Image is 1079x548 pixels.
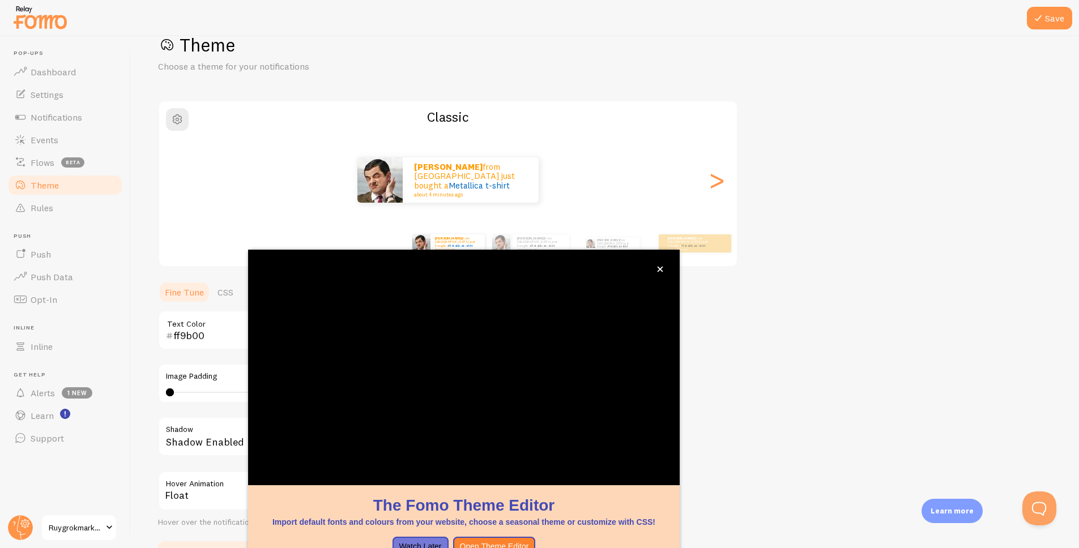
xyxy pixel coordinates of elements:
[7,266,123,288] a: Push Data
[158,471,498,511] div: Float
[14,50,123,57] span: Pop-ups
[31,433,64,444] span: Support
[262,516,666,528] p: Import default fonts and colours from your website, choose a seasonal theme or customize with CSS!
[597,237,635,250] p: from [GEOGRAPHIC_DATA] just bought a
[586,239,595,248] img: Fomo
[597,238,620,242] strong: [PERSON_NAME]
[31,249,51,260] span: Push
[7,427,123,449] a: Support
[31,410,54,421] span: Learn
[357,157,403,203] img: Fomo
[668,236,713,250] p: from [GEOGRAPHIC_DATA] just bought a
[7,335,123,358] a: Inline
[449,180,510,191] a: Metallica t-shirt
[668,236,695,241] strong: [PERSON_NAME]
[158,281,211,303] a: Fine Tune
[654,263,666,275] button: close,
[262,494,666,516] h1: The Fomo Theme Editor
[31,294,57,305] span: Opt-In
[7,196,123,219] a: Rules
[7,382,123,404] a: Alerts 1 new
[7,129,123,151] a: Events
[31,134,58,145] span: Events
[7,61,123,83] a: Dashboard
[7,151,123,174] a: Flows beta
[31,387,55,399] span: Alerts
[158,517,498,528] div: Hover over the notification for preview
[517,236,544,241] strong: [PERSON_NAME]
[435,236,480,250] p: from [GEOGRAPHIC_DATA] just bought a
[710,139,723,221] div: Next slide
[61,157,84,168] span: beta
[31,89,63,100] span: Settings
[7,243,123,266] a: Push
[7,83,123,106] a: Settings
[7,174,123,196] a: Theme
[492,234,510,252] img: Fomo
[412,234,430,252] img: Fomo
[668,248,712,250] small: about 4 minutes ago
[31,66,76,78] span: Dashboard
[31,271,73,282] span: Push Data
[1022,491,1056,525] iframe: Help Scout Beacon - Open
[158,33,1052,57] h1: Theme
[517,248,564,250] small: about 4 minutes ago
[31,112,82,123] span: Notifications
[62,387,92,399] span: 1 new
[166,371,490,382] label: Image Padding
[7,288,123,311] a: Opt-In
[414,162,527,198] p: from [GEOGRAPHIC_DATA] just bought a
[49,521,103,534] span: Ruygrokmarketing
[517,236,565,250] p: from [GEOGRAPHIC_DATA] just bought a
[414,192,524,198] small: about 4 minutes ago
[435,236,462,241] strong: [PERSON_NAME]
[31,341,53,352] span: Inline
[449,243,473,248] a: Metallica t-shirt
[31,157,54,168] span: Flows
[211,281,240,303] a: CSS
[41,514,117,541] a: Ruygrokmarketing
[435,248,479,250] small: about 4 minutes ago
[12,3,69,32] img: fomo-relay-logo-orange.svg
[681,243,706,248] a: Metallica t-shirt
[158,417,498,458] div: Shadow Enabled
[14,371,123,379] span: Get Help
[922,499,983,523] div: Learn more
[14,324,123,332] span: Inline
[159,108,737,126] h2: Classic
[414,161,483,172] strong: [PERSON_NAME]
[60,409,70,419] svg: <p>Watch New Feature Tutorials!</p>
[31,202,53,213] span: Rules
[31,179,59,191] span: Theme
[7,106,123,129] a: Notifications
[158,60,430,73] p: Choose a theme for your notifications
[931,506,974,516] p: Learn more
[7,404,123,427] a: Learn
[608,245,628,248] a: Metallica t-shirt
[14,233,123,240] span: Push
[531,243,555,248] a: Metallica t-shirt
